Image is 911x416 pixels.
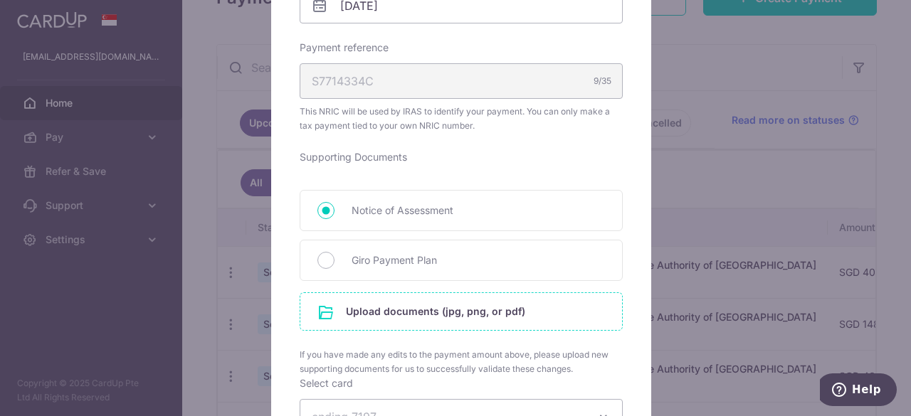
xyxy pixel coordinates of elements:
div: Upload documents (jpg, png, or pdf) [300,292,623,331]
label: Supporting Documents [300,150,407,164]
label: Select card [300,376,353,390]
label: Payment reference [300,41,389,55]
span: Notice of Assessment [352,202,605,219]
span: If you have made any edits to the payment amount above, please upload new supporting documents fo... [300,348,623,376]
div: 9/35 [594,74,611,88]
span: Giro Payment Plan [352,252,605,269]
span: This NRIC will be used by IRAS to identify your payment. You can only make a tax payment tied to ... [300,105,623,133]
iframe: Opens a widget where you can find more information [820,373,897,409]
